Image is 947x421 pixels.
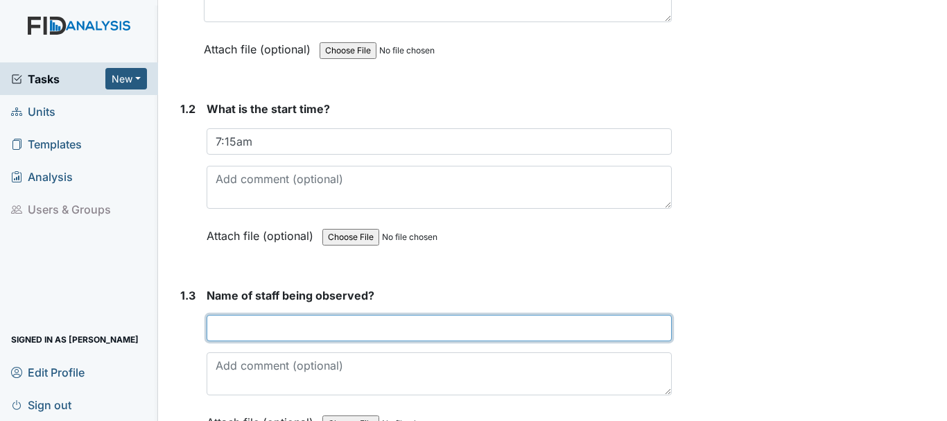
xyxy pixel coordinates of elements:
span: Sign out [11,394,71,415]
span: Edit Profile [11,361,85,383]
label: 1.3 [180,287,196,304]
span: What is the start time? [207,102,330,116]
button: New [105,68,147,89]
a: Tasks [11,71,105,87]
label: Attach file (optional) [204,33,316,58]
label: Attach file (optional) [207,220,319,244]
span: Name of staff being observed? [207,289,374,302]
span: Signed in as [PERSON_NAME] [11,329,139,350]
span: Units [11,101,55,122]
span: Templates [11,133,82,155]
label: 1.2 [180,101,196,117]
span: Analysis [11,166,73,187]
